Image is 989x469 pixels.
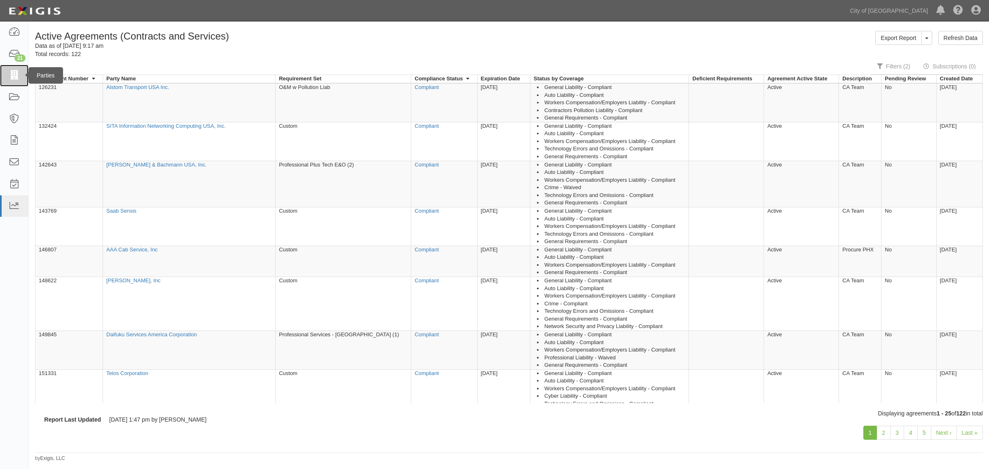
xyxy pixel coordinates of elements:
td: Active [764,122,839,161]
td: 151331 [35,369,103,415]
td: Custom [275,277,411,331]
div: Status by Coverage [534,75,584,83]
div: Data as of [DATE] 9:17 am [35,42,503,50]
li: Technology Errors and Omissions - Compliant [537,400,685,408]
td: [DATE] [936,331,982,369]
td: CA Team [839,207,881,246]
td: [DATE] [477,331,530,369]
li: Auto Liability - Compliant [537,130,685,138]
td: [DATE] [936,369,982,415]
div: Deficient Requirements [692,75,752,83]
li: Contractors Pollution Liability - Compliant [537,107,685,115]
div: Pending Review [885,75,926,83]
li: Technology Errors and Omissions - Compliant [537,307,685,315]
div: Expiration Date [481,75,520,83]
td: Professional Services - [GEOGRAPHIC_DATA] (1) [275,331,411,369]
a: Subscriptions (0) [917,58,982,75]
a: City of [GEOGRAPHIC_DATA] [846,2,932,19]
li: Workers Compensation/Employers Liability - Compliant [537,176,685,184]
li: General Liability - Compliant [537,84,685,91]
li: Cyber Liability - Compliant [537,392,685,400]
td: 126231 [35,83,103,122]
div: Agreement Number [39,75,89,83]
li: General Requirements - Compliant [537,315,685,323]
td: Active [764,161,839,207]
div: Description [842,75,872,83]
td: CA Team [839,331,881,369]
li: Technology Errors and Omissions - Compliant [537,145,685,153]
a: Daifuku Services America Corporation [106,331,197,338]
dd: [DATE] 1:47 pm by [PERSON_NAME] [109,415,423,424]
li: Workers Compensation/Employers Liability - Compliant [537,261,685,269]
a: Alstom Transport USA Inc. [106,84,169,90]
li: General Requirements - Compliant [537,238,685,246]
td: No [881,331,936,369]
td: [DATE] [936,277,982,331]
td: [DATE] [477,207,530,246]
td: No [881,369,936,415]
td: Active [764,246,839,277]
li: General Requirements - Compliant [537,114,685,122]
a: Refresh Data [938,31,983,45]
td: [DATE] [477,83,530,122]
td: Active [764,207,839,246]
li: General Liability - Compliant [537,370,685,378]
dt: Report Last Updated [35,415,101,424]
td: Custom [275,207,411,246]
li: Technology Errors and Omissions - Compliant [537,230,685,238]
td: No [881,122,936,161]
a: Compliant [415,208,439,214]
td: Active [764,331,839,369]
td: No [881,277,936,331]
li: Crime - Compliant [537,300,685,308]
a: 1 [863,426,877,440]
td: Custom [275,246,411,277]
td: [DATE] [477,277,530,331]
td: 149845 [35,331,103,369]
td: [DATE] [936,83,982,122]
li: General Liability - Compliant [537,331,685,339]
td: Active [764,277,839,331]
li: Network Security and Privacy Liability - Compliant [537,323,685,331]
td: 132424 [35,122,103,161]
div: Created Date [940,75,973,83]
li: Auto Liability - Compliant [537,91,685,99]
li: General Liability - Compliant [537,122,685,130]
li: Auto Liability - Compliant [537,285,685,293]
div: 21 [14,54,26,62]
b: 122 [956,410,966,417]
li: Auto Liability - Compliant [537,215,685,223]
i: Help Center - Complianz [953,6,963,16]
td: No [881,207,936,246]
td: Procure PHX [839,246,881,277]
a: Compliant [415,331,439,338]
td: 142643 [35,161,103,207]
b: 1 - 25 [937,410,952,417]
td: [DATE] [477,161,530,207]
td: CA Team [839,83,881,122]
td: Active [764,369,839,415]
td: Custom [275,369,411,415]
div: Compliance Status [415,75,463,83]
li: Workers Compensation/Employers Liability - Compliant [537,223,685,230]
small: by [35,455,65,462]
li: General Requirements - Compliant [537,269,685,277]
td: CA Team [839,369,881,415]
a: Exigis, LLC [40,455,65,461]
a: Last » [956,426,983,440]
td: CA Team [839,277,881,331]
td: O&M w Pollution Liab [275,83,411,122]
a: Compliant [415,277,439,284]
li: Workers Compensation/Employers Liability - Compliant [537,99,685,107]
td: [DATE] [936,246,982,277]
td: [DATE] [477,246,530,277]
a: Saab Sensis [106,208,136,214]
li: General Requirements - Compliant [537,199,685,207]
div: Party Name [106,75,136,83]
li: Auto Liability - Compliant [537,377,685,385]
td: [DATE] [477,122,530,161]
li: Technology Errors and Omissions - Compliant [537,192,685,199]
li: General Liability - Compliant [537,161,685,169]
td: [DATE] [936,207,982,246]
li: Auto Liability - Compliant [537,169,685,176]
